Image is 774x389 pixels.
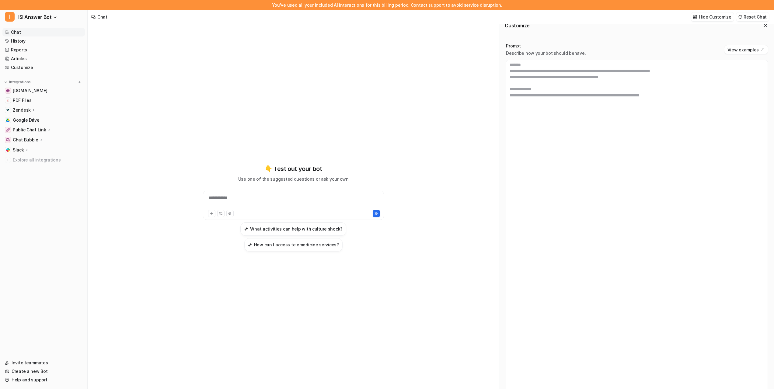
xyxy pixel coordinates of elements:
[2,367,85,376] a: Create a new Bot
[6,99,10,102] img: PDF Files
[265,164,322,173] p: 👇 Test out your bot
[5,12,15,22] span: I
[693,15,697,19] img: customize
[244,227,248,231] img: What activities can help with culture shock?
[13,127,46,133] p: Public Chat Link
[2,359,85,367] a: Invite teammates
[6,148,10,152] img: Slack
[411,2,445,8] span: Contact support
[240,222,346,236] button: What activities can help with culture shock?What activities can help with culture shock?
[506,43,586,49] p: Prompt
[13,97,31,103] span: PDF Files
[4,80,8,84] img: expand menu
[2,376,85,384] a: Help and support
[6,128,10,132] img: Public Chat Link
[97,14,107,20] div: Chat
[5,157,11,163] img: explore all integrations
[2,46,85,54] a: Reports
[250,226,343,232] h3: What activities can help with culture shock?
[2,54,85,63] a: Articles
[6,138,10,142] img: Chat Bubble
[13,137,38,143] p: Chat Bubble
[724,45,768,54] button: View examples
[13,147,24,153] p: Slack
[18,13,51,21] span: ISI Answer Bot
[2,86,85,95] a: www.internationalstudentinsurance.com[DOMAIN_NAME]
[505,23,529,29] h2: Customize
[738,15,742,19] img: reset
[244,238,343,252] button: How can I access telemedicine services?How can I access telemedicine services?
[77,80,82,84] img: menu_add.svg
[13,107,31,113] p: Zendesk
[2,156,85,164] a: Explore all integrations
[699,14,731,20] p: Hide Customize
[762,22,769,29] button: Close flyout
[6,89,10,92] img: www.internationalstudentinsurance.com
[2,63,85,72] a: Customize
[6,108,10,112] img: Zendesk
[506,50,586,56] p: Describe how your bot should behave.
[248,242,252,247] img: How can I access telemedicine services?
[6,118,10,122] img: Google Drive
[238,176,349,182] p: Use one of the suggested questions or ask your own
[2,79,33,85] button: Integrations
[2,96,85,105] a: PDF FilesPDF Files
[736,12,769,21] button: Reset Chat
[2,37,85,45] a: History
[2,116,85,124] a: Google DriveGoogle Drive
[691,12,734,21] button: Hide Customize
[9,80,31,85] p: Integrations
[13,155,82,165] span: Explore all integrations
[13,88,47,94] span: [DOMAIN_NAME]
[254,241,339,248] h3: How can I access telemedicine services?
[13,117,40,123] span: Google Drive
[2,28,85,36] a: Chat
